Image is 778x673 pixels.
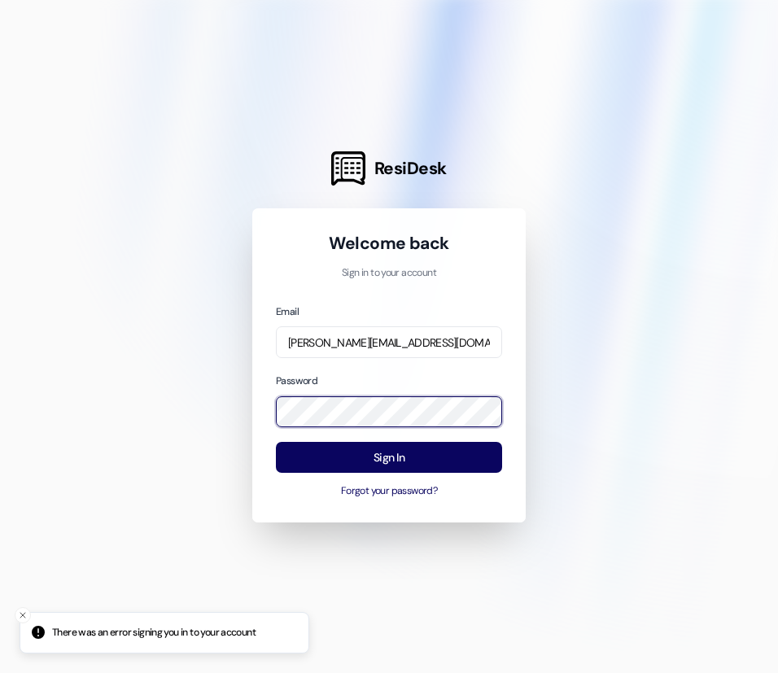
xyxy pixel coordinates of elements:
input: name@example.com [276,326,502,358]
p: Sign in to your account [276,266,502,281]
button: Forgot your password? [276,484,502,499]
img: ResiDesk Logo [331,151,365,186]
label: Password [276,374,317,387]
button: Close toast [15,607,31,623]
h1: Welcome back [276,232,502,255]
button: Sign In [276,442,502,474]
label: Email [276,305,299,318]
p: There was an error signing you in to your account [52,626,256,640]
span: ResiDesk [374,157,447,180]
